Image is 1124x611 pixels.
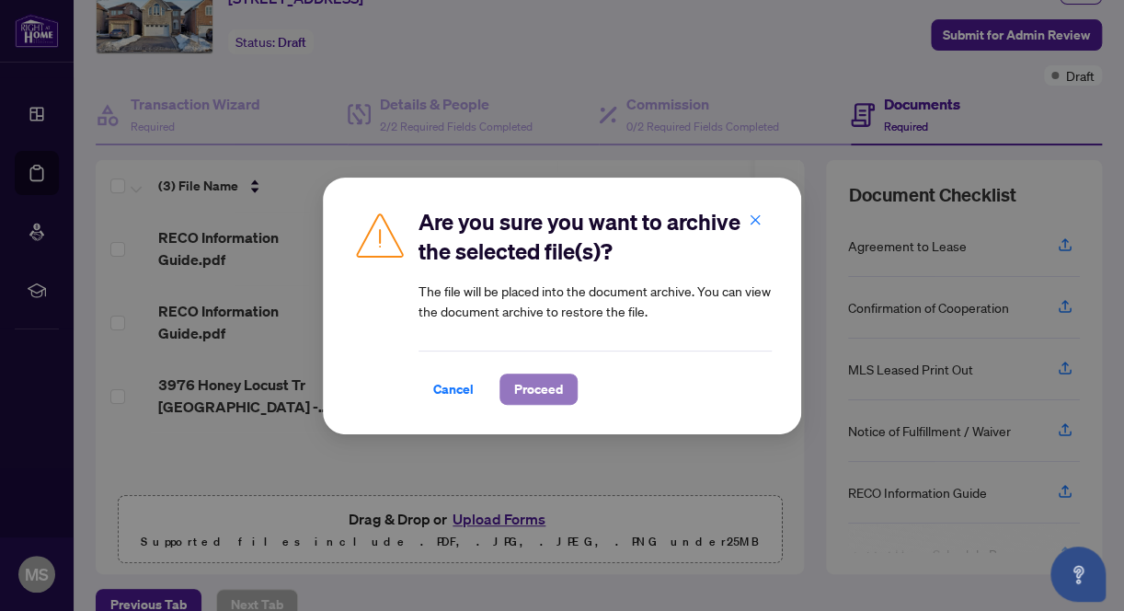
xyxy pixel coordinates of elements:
[514,375,563,404] span: Proceed
[419,374,488,405] button: Cancel
[352,207,407,262] img: Caution Icon
[1050,547,1106,602] button: Open asap
[433,375,474,404] span: Cancel
[419,207,772,266] h2: Are you sure you want to archive the selected file(s)?
[419,281,772,321] article: The file will be placed into the document archive. You can view the document archive to restore t...
[499,374,578,405] button: Proceed
[749,213,762,226] span: close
